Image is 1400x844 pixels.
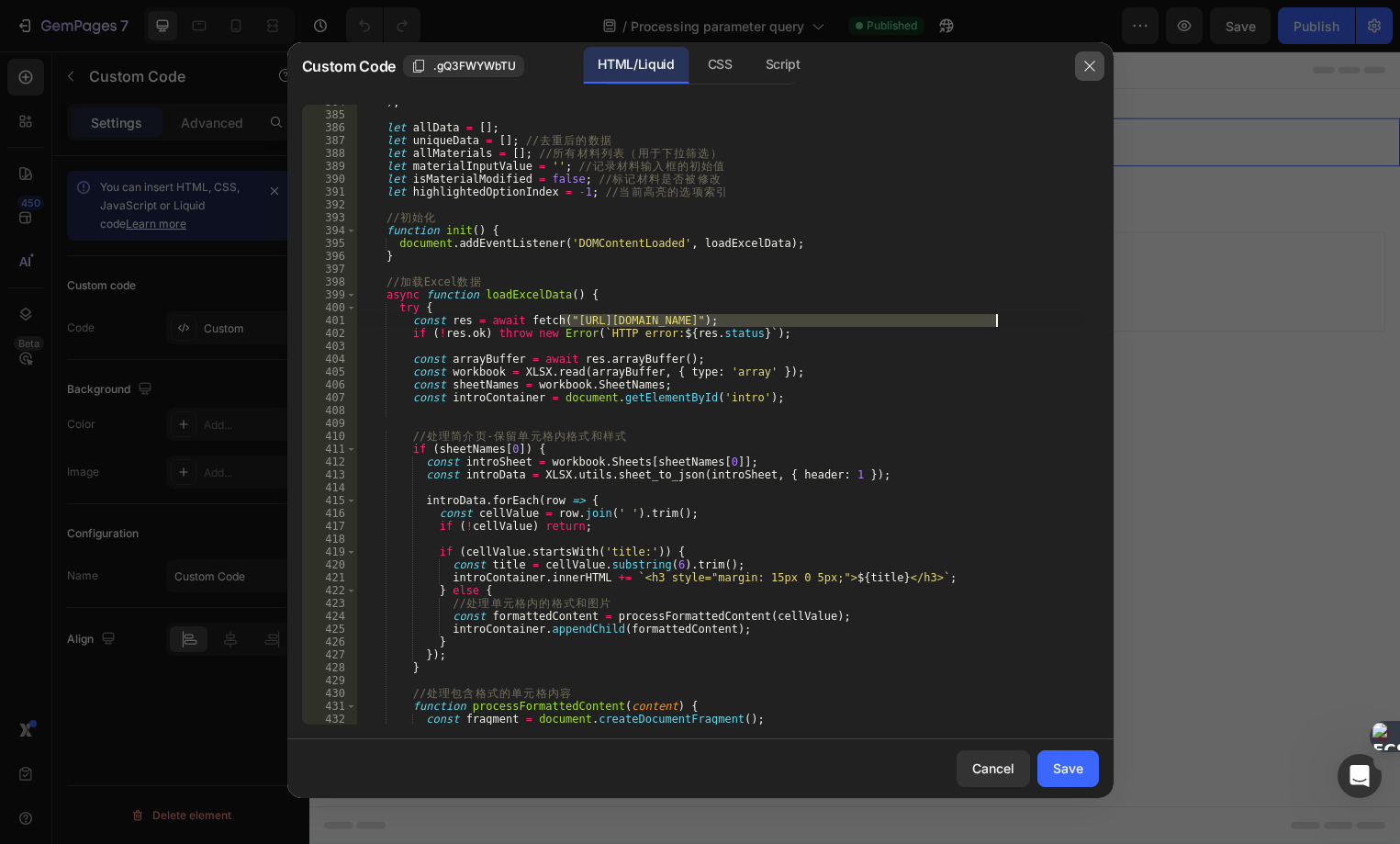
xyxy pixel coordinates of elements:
[302,55,396,77] span: Custom Code
[693,47,747,84] div: CSS
[403,55,524,77] button: .gQ3FWYWbTU
[302,147,357,160] div: 388
[433,58,516,74] span: .gQ3FWYWbTU
[302,468,357,481] div: 413
[302,353,357,366] div: 404
[302,700,357,713] div: 431
[302,674,357,687] div: 429
[302,507,357,520] div: 416
[1053,759,1083,778] div: Save
[302,391,357,404] div: 407
[302,237,357,250] div: 395
[344,236,470,253] span: inspired by CRO experts
[302,661,357,674] div: 428
[302,481,357,494] div: 414
[353,213,465,232] div: Choose templates
[302,198,357,211] div: 392
[508,172,595,191] span: Add section
[302,571,357,584] div: 421
[302,520,357,533] div: 417
[302,456,357,468] div: 412
[302,623,357,636] div: 425
[302,648,357,661] div: 427
[632,213,744,232] div: Add blank section
[495,236,593,253] span: from URL or image
[302,160,357,173] div: 389
[972,759,1014,778] div: Cancel
[302,443,357,456] div: 411
[302,288,357,301] div: 399
[23,41,101,58] div: Custom Code
[957,750,1030,787] button: Cancel
[302,276,357,288] div: 398
[302,378,357,391] div: 406
[751,47,815,84] div: Script
[1037,750,1099,787] button: Save
[302,417,357,430] div: 409
[302,211,357,224] div: 393
[302,687,357,700] div: 430
[302,713,357,726] div: 432
[302,314,357,327] div: 401
[302,404,357,417] div: 408
[302,301,357,314] div: 400
[302,597,357,610] div: 423
[302,108,357,121] div: 385
[302,494,357,507] div: 415
[302,186,357,198] div: 391
[302,533,357,546] div: 418
[302,263,357,276] div: 397
[302,340,357,353] div: 403
[583,47,689,84] div: HTML/Liquid
[302,430,357,443] div: 410
[302,224,357,237] div: 394
[302,173,357,186] div: 390
[302,366,357,378] div: 405
[302,584,357,597] div: 422
[302,134,357,147] div: 387
[302,636,357,648] div: 426
[618,236,755,253] span: then drag & drop elements
[302,546,357,558] div: 419
[498,213,594,232] div: Generate layout
[1338,754,1382,798] iframe: Intercom live chat
[302,121,357,134] div: 386
[302,250,357,263] div: 396
[302,327,357,340] div: 402
[302,610,357,623] div: 424
[302,558,357,571] div: 420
